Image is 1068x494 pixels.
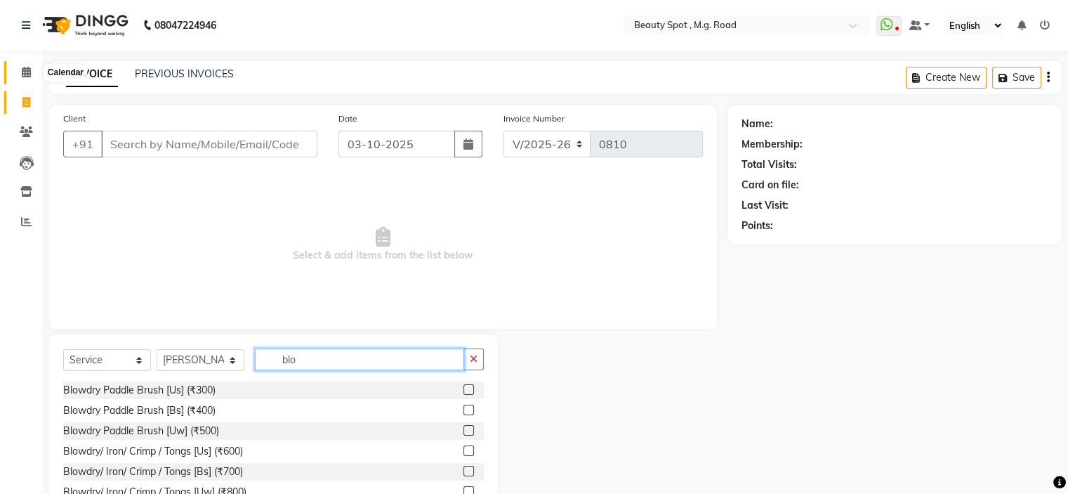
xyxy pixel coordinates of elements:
[101,131,317,157] input: Search by Name/Mobile/Email/Code
[36,6,132,45] img: logo
[154,6,216,45] b: 08047224946
[741,137,803,152] div: Membership:
[63,383,216,398] div: Blowdry Paddle Brush [Us] (₹300)
[63,174,703,315] span: Select & add items from the list below
[63,444,243,459] div: Blowdry/ Iron/ Crimp / Tongs [Us] (₹600)
[63,464,243,479] div: Blowdry/ Iron/ Crimp / Tongs [Bs] (₹700)
[741,178,799,193] div: Card on file:
[741,198,789,213] div: Last Visit:
[741,117,773,131] div: Name:
[135,67,234,80] a: PREVIOUS INVOICES
[992,67,1041,89] button: Save
[44,65,87,82] div: Calendar
[255,349,464,370] input: Search or Scan
[63,424,219,438] div: Blowdry Paddle Brush [Uw] (₹500)
[63,112,86,125] label: Client
[63,403,216,418] div: Blowdry Paddle Brush [Bs] (₹400)
[503,112,565,125] label: Invoice Number
[906,67,987,89] button: Create New
[741,219,773,233] div: Points:
[338,112,357,125] label: Date
[741,157,797,172] div: Total Visits:
[63,131,103,157] button: +91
